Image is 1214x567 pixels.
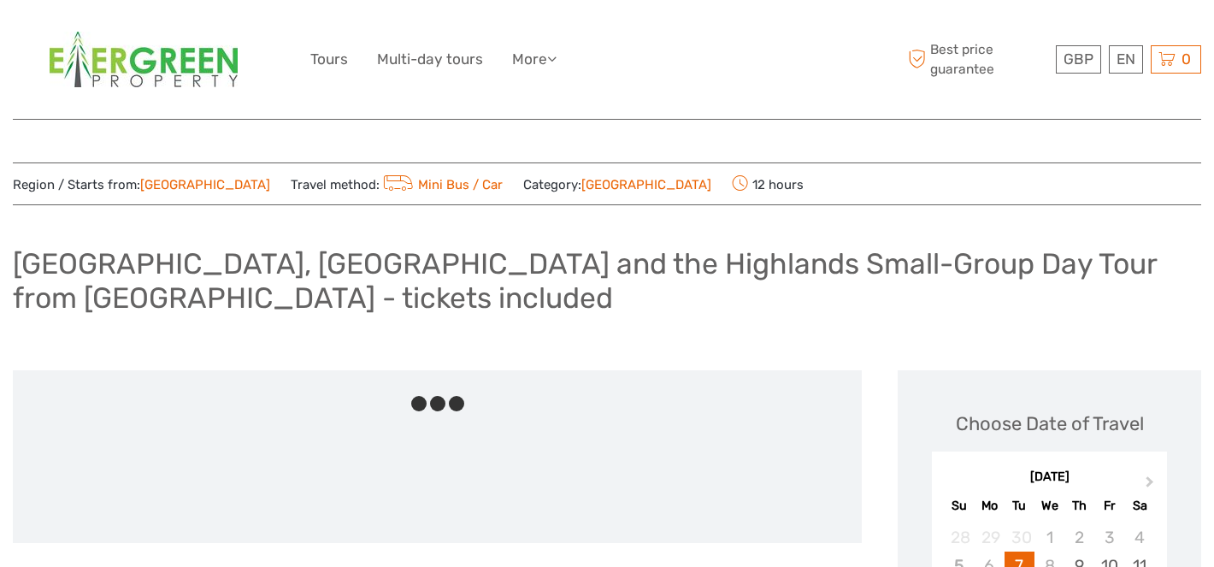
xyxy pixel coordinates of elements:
[975,523,1005,552] div: Not available Monday, September 29th, 2025
[1109,45,1143,74] div: EN
[1179,50,1193,68] span: 0
[732,172,804,196] span: 12 hours
[50,32,238,87] img: 1118-00389806-0e32-489a-b393-f477dd7460c1_logo_big.jpg
[581,177,711,192] a: [GEOGRAPHIC_DATA]
[1124,523,1154,552] div: Not available Saturday, October 4th, 2025
[1138,473,1165,500] button: Next Month
[1094,523,1124,552] div: Not available Friday, October 3rd, 2025
[1094,494,1124,517] div: Fr
[944,523,974,552] div: Not available Sunday, September 28th, 2025
[1124,494,1154,517] div: Sa
[13,176,270,194] span: Region / Starts from:
[905,40,1052,78] span: Best price guarantee
[932,469,1167,487] div: [DATE]
[1064,50,1093,68] span: GBP
[380,177,503,192] a: Mini Bus / Car
[1034,494,1064,517] div: We
[956,410,1144,437] div: Choose Date of Travel
[975,494,1005,517] div: Mo
[1034,523,1064,552] div: Not available Wednesday, October 1st, 2025
[291,172,503,196] span: Travel method:
[1005,494,1034,517] div: Tu
[523,176,711,194] span: Category:
[944,494,974,517] div: Su
[1005,523,1034,552] div: Not available Tuesday, September 30th, 2025
[1064,523,1094,552] div: Not available Thursday, October 2nd, 2025
[310,47,348,72] a: Tours
[377,47,483,72] a: Multi-day tours
[13,246,1201,316] h1: [GEOGRAPHIC_DATA], [GEOGRAPHIC_DATA] and the Highlands Small-Group Day Tour from [GEOGRAPHIC_DATA...
[1064,494,1094,517] div: Th
[512,47,557,72] a: More
[140,177,270,192] a: [GEOGRAPHIC_DATA]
